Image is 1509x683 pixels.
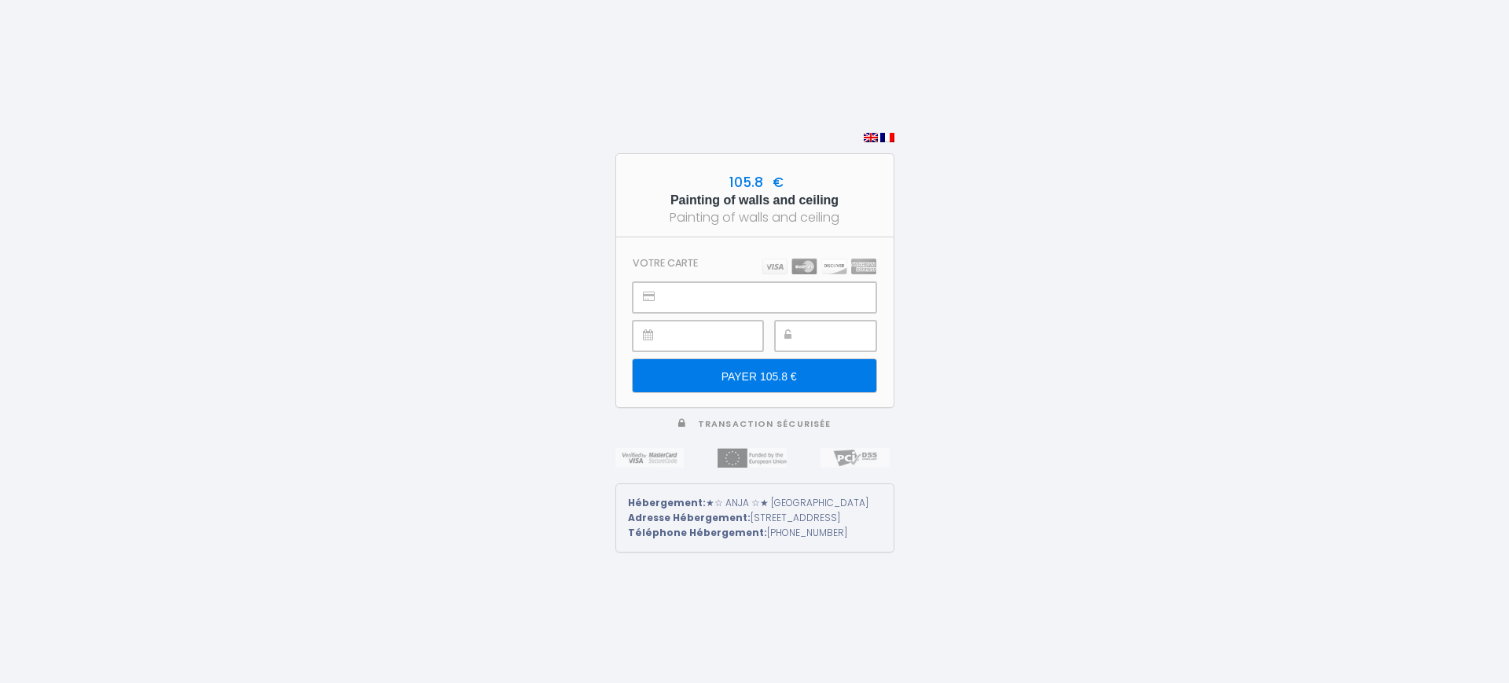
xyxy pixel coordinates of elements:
strong: Hébergement: [628,496,706,509]
div: [PHONE_NUMBER] [628,526,882,541]
input: PAYER 105.8 € [633,359,876,392]
strong: Téléphone Hébergement: [628,526,767,539]
img: fr.png [880,133,894,142]
div: [STREET_ADDRESS] [628,511,882,526]
iframe: Secure payment input frame [668,283,875,312]
iframe: Secure payment input frame [668,321,762,351]
div: ★☆ ANJA ☆★ [GEOGRAPHIC_DATA] [628,496,882,511]
strong: Adresse Hébergement: [628,511,751,524]
h5: Painting of walls and ceiling [630,193,879,207]
img: en.png [864,133,878,142]
span: 105.8 € [725,173,784,192]
span: Transaction sécurisée [698,418,831,430]
div: Painting of walls and ceiling [630,207,879,227]
img: carts.png [762,259,876,274]
h3: Votre carte [633,257,698,269]
iframe: Secure payment input frame [810,321,876,351]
